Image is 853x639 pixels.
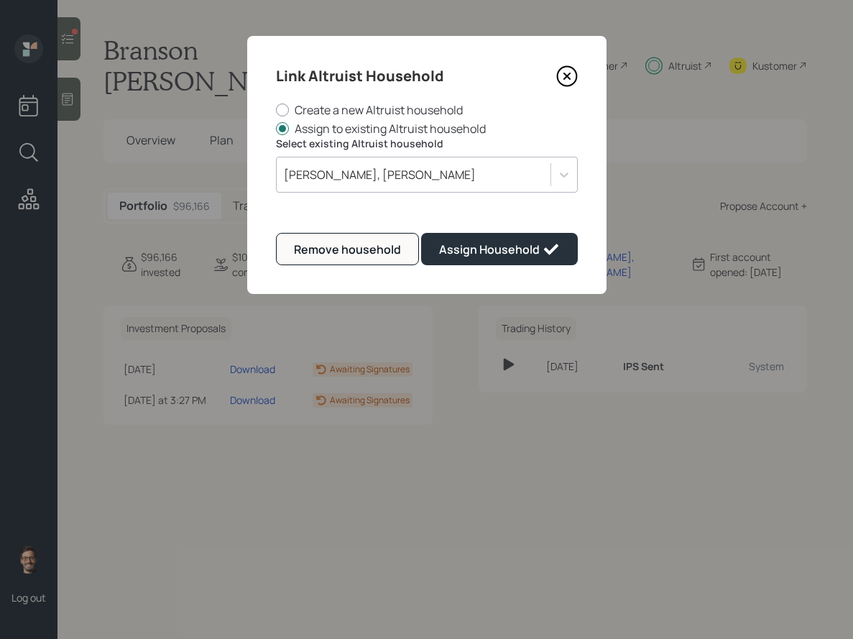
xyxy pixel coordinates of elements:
h4: Link Altruist Household [276,65,444,88]
div: Assign Household [439,241,560,258]
label: Create a new Altruist household [276,102,578,118]
div: [PERSON_NAME], [PERSON_NAME] [284,167,476,183]
button: Assign Household [421,233,578,265]
label: Select existing Altruist household [276,137,578,151]
div: Remove household [294,241,401,258]
button: Remove household [276,233,419,265]
label: Assign to existing Altruist household [276,121,578,137]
